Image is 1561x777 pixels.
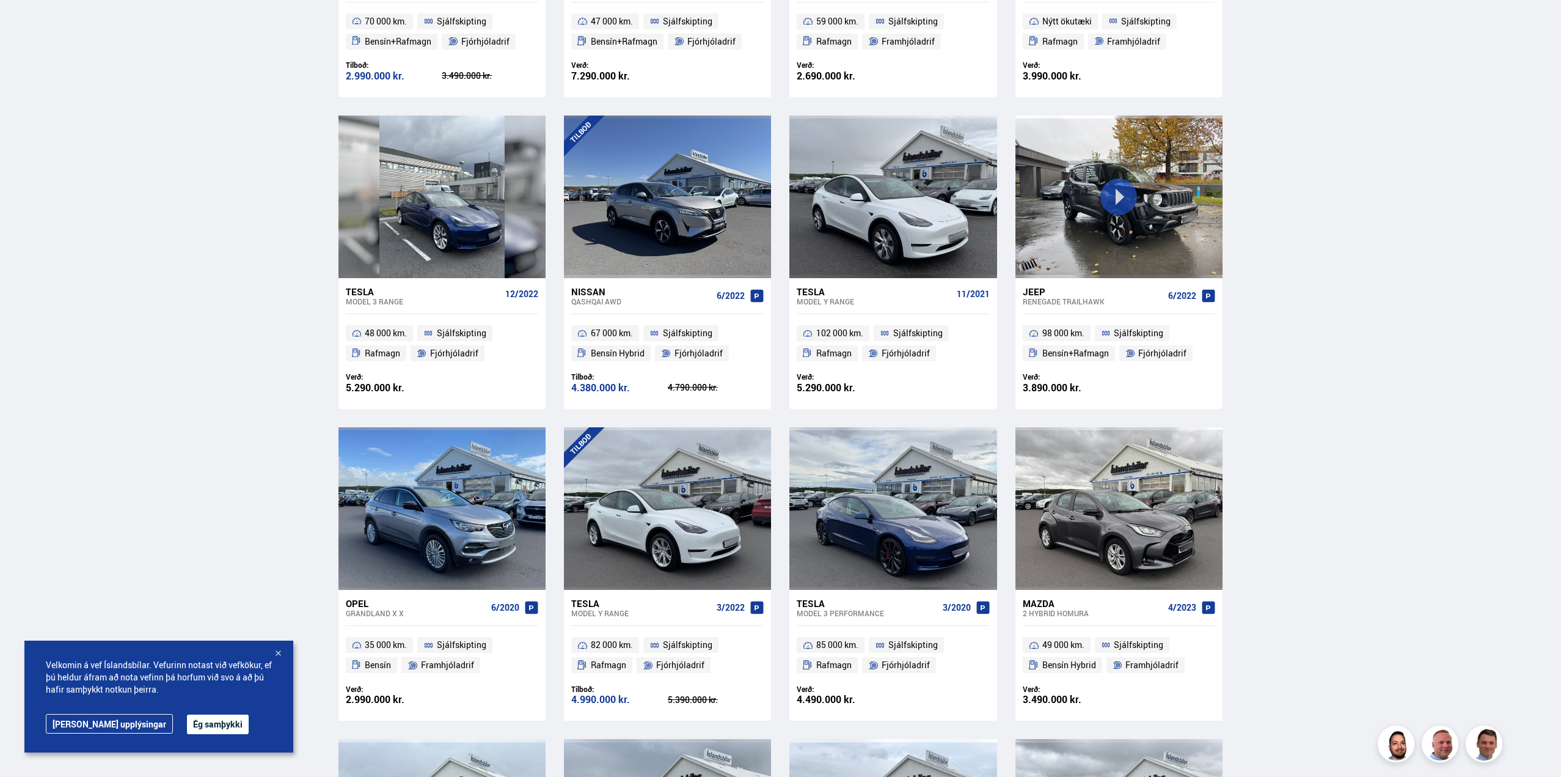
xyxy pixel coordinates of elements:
span: Fjórhjóladrif [1138,346,1186,361]
span: Nýtt ökutæki [1042,14,1092,29]
a: [PERSON_NAME] upplýsingar [46,714,173,734]
div: Verð: [1023,372,1119,381]
span: Rafmagn [816,34,852,49]
span: 3/2022 [717,603,745,613]
span: Rafmagn [1042,34,1078,49]
a: Nissan Qashqai AWD 6/2022 67 000 km. Sjálfskipting Bensín Hybrid Fjórhjóladrif Tilboð: 4.380.000 ... [564,278,771,409]
div: 4.990.000 kr. [571,694,668,705]
div: 2 Hybrid HOMURA [1023,609,1163,617]
span: Fjórhjóladrif [430,346,478,361]
a: Tesla Model Y RANGE 11/2021 102 000 km. Sjálfskipting Rafmagn Fjórhjóladrif Verð: 5.290.000 kr. [789,278,996,409]
a: Tesla Model Y RANGE 3/2022 82 000 km. Sjálfskipting Rafmagn Fjórhjóladrif Tilboð: 4.990.000 kr. 5... [564,590,771,721]
span: Sjálfskipting [437,638,486,652]
div: 5.290.000 kr. [346,383,442,393]
span: Fjórhjóladrif [882,346,930,361]
div: Tesla [346,286,500,297]
div: 7.290.000 kr. [571,71,668,81]
span: Bensín [365,658,391,672]
span: 67 000 km. [591,326,633,341]
span: Velkomin á vef Íslandsbílar. Vefurinn notast við vefkökur, ef þú heldur áfram að nota vefinn þá h... [46,659,272,696]
button: Ég samþykki [187,715,249,734]
div: 5.390.000 kr. [668,696,764,704]
div: 2.990.000 kr. [346,71,442,81]
span: Bensín Hybrid [1042,658,1096,672]
div: Tilboð: [346,61,442,70]
span: 48 000 km. [365,326,407,341]
div: Verð: [797,685,893,694]
span: 4/2023 [1168,603,1196,613]
div: Tesla [797,598,937,609]
img: FbJEzSuNWCJXmdc-.webp [1468,727,1504,764]
div: Model Y RANGE [797,297,951,306]
span: Bensín+Rafmagn [365,34,431,49]
span: 11/2021 [957,289,990,299]
span: Sjálfskipting [888,638,938,652]
span: Fjórhjóladrif [656,658,704,672]
span: Rafmagn [816,346,852,361]
span: Rafmagn [591,658,626,672]
span: 6/2022 [717,291,745,301]
div: Jeep [1023,286,1163,297]
span: Framhjóladrif [882,34,935,49]
span: Fjórhjóladrif [687,34,736,49]
span: Sjálfskipting [1121,14,1171,29]
div: Tilboð: [571,372,668,381]
div: 3.490.000 kr. [1023,694,1119,705]
div: 2.990.000 kr. [346,694,442,705]
div: Opel [346,598,486,609]
span: 85 000 km. [816,638,858,652]
img: nhp88E3Fdnt1Opn2.png [1380,727,1416,764]
div: Verð: [797,61,893,70]
div: Model 3 RANGE [346,297,500,306]
div: Grandland X X [346,609,486,617]
span: 6/2020 [491,603,519,613]
div: Mazda [1023,598,1163,609]
span: 6/2022 [1168,291,1196,301]
div: Qashqai AWD [571,297,712,306]
span: 59 000 km. [816,14,858,29]
span: Sjálfskipting [663,326,712,341]
span: 3/2020 [943,603,971,613]
span: 70 000 km. [365,14,407,29]
span: 98 000 km. [1042,326,1084,341]
div: Tesla [797,286,951,297]
a: Opel Grandland X X 6/2020 35 000 km. Sjálfskipting Bensín Framhjóladrif Verð: 2.990.000 kr. [338,590,546,721]
span: Sjálfskipting [888,14,938,29]
div: 4.790.000 kr. [668,383,764,392]
div: Verð: [346,685,442,694]
div: 2.690.000 kr. [797,71,893,81]
div: Verð: [571,61,668,70]
span: Bensín Hybrid [591,346,645,361]
div: Tesla [571,598,712,609]
div: Model Y RANGE [571,609,712,617]
span: Sjálfskipting [663,14,712,29]
img: siFngHWaQ9KaOqBr.png [1424,727,1460,764]
span: Sjálfskipting [437,326,486,341]
div: Tilboð: [571,685,668,694]
div: Verð: [1023,61,1119,70]
span: Bensín+Rafmagn [591,34,657,49]
div: Verð: [1023,685,1119,694]
span: Rafmagn [365,346,400,361]
div: 5.290.000 kr. [797,383,893,393]
span: 12/2022 [505,289,538,299]
span: 82 000 km. [591,638,633,652]
span: Sjálfskipting [663,638,712,652]
div: 4.490.000 kr. [797,694,893,705]
span: 47 000 km. [591,14,633,29]
span: Framhjóladrif [1107,34,1160,49]
span: Framhjóladrif [1125,658,1179,672]
div: 3.890.000 kr. [1023,383,1119,393]
span: Sjálfskipting [1114,638,1163,652]
div: 3.490.000 kr. [442,72,538,80]
span: 49 000 km. [1042,638,1084,652]
span: Bensín+Rafmagn [1042,346,1109,361]
div: Verð: [346,372,442,381]
span: Fjórhjóladrif [882,658,930,672]
span: 35 000 km. [365,638,407,652]
div: Model 3 PERFORMANCE [797,609,937,617]
div: 3.990.000 kr. [1023,71,1119,81]
a: Tesla Model 3 PERFORMANCE 3/2020 85 000 km. Sjálfskipting Rafmagn Fjórhjóladrif Verð: 4.490.000 kr. [789,590,996,721]
div: Renegade TRAILHAWK [1023,297,1163,306]
div: Nissan [571,286,712,297]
